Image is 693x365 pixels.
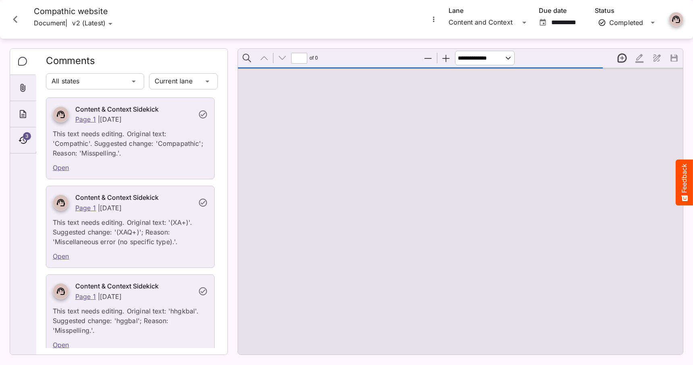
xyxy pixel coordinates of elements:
div: About [10,101,36,127]
h4: Compathic website [34,6,115,17]
p: Document [34,17,65,31]
div: Completed [598,19,645,27]
p: This text needs editing. Original text: 'Compathic'. Suggested change: 'Compapathic'; Reason: 'Mi... [53,124,208,158]
h6: Content & Context Sidekick [75,193,193,203]
p: | [98,115,100,123]
button: New thread [614,50,631,66]
span: of ⁨0⁩ [308,50,320,66]
a: Page 1 [75,115,96,123]
p: This text needs editing. Original text: 'hhgkbal'. Suggested change: 'hggbal'; Reason: 'Misspelli... [53,301,208,335]
p: | [98,204,100,212]
div: Comments [10,49,36,75]
span: 3 [23,132,31,140]
h2: Comments [46,55,218,72]
h6: Content & Context Sidekick [75,104,193,115]
p: This text needs editing. Original text: '(XA+)'. Suggested change: '(XAQ+)'; Reason: 'Miscellaneo... [53,213,208,247]
button: Feedback [676,160,693,205]
div: Timeline [10,127,36,153]
p: [DATE] [100,115,122,123]
a: Open [53,341,69,349]
div: Attachments [10,75,36,101]
h6: Content & Context Sidekick [75,281,193,292]
p: [DATE] [100,292,122,301]
div: v2 (Latest) [72,18,106,30]
p: [DATE] [100,204,122,212]
a: Open [53,164,69,172]
a: Open [53,252,69,260]
div: Current lane [149,73,203,89]
button: Close card [3,7,27,31]
button: Find in Document [238,50,255,66]
p: | [98,292,100,301]
button: Zoom Out [420,50,436,66]
span: | [65,19,67,28]
button: Open [538,17,548,28]
div: Content and Context [449,16,519,29]
div: All states [46,73,129,89]
a: Page 1 [75,204,96,212]
a: Page 1 [75,292,96,301]
button: More options for Compathic website [428,14,439,25]
button: Zoom In [438,50,455,66]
